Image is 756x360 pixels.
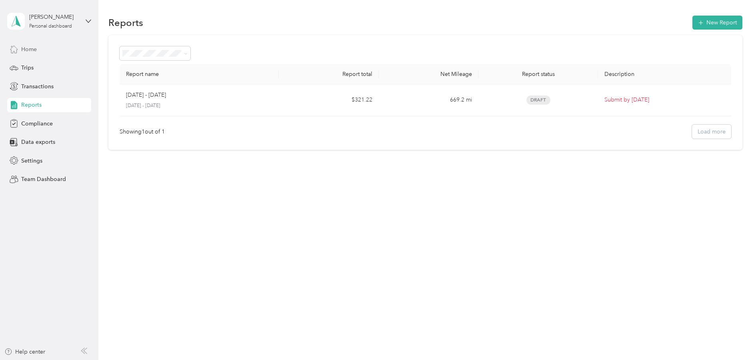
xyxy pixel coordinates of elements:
button: New Report [692,16,742,30]
th: Net Mileage [379,64,478,84]
th: Description [598,64,731,84]
div: Personal dashboard [29,24,72,29]
button: Help center [4,348,45,356]
span: Trips [21,64,34,72]
span: Transactions [21,82,54,91]
td: 669.2 mi [379,84,478,116]
td: $321.22 [279,84,378,116]
div: Showing 1 out of 1 [120,127,165,136]
span: Data exports [21,138,55,146]
th: Report name [120,64,279,84]
span: Draft [526,95,550,105]
div: [PERSON_NAME] [29,13,79,21]
span: Reports [21,101,42,109]
p: Submit by [DATE] [604,95,724,104]
span: Compliance [21,119,53,128]
div: Report status [485,71,592,78]
p: [DATE] - [DATE] [126,91,166,99]
span: Settings [21,157,42,165]
th: Report total [279,64,378,84]
span: Team Dashboard [21,175,66,183]
iframe: Everlance-gr Chat Button Frame [711,315,756,360]
p: [DATE] - [DATE] [126,102,273,109]
h1: Reports [108,18,143,27]
span: Home [21,45,37,54]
